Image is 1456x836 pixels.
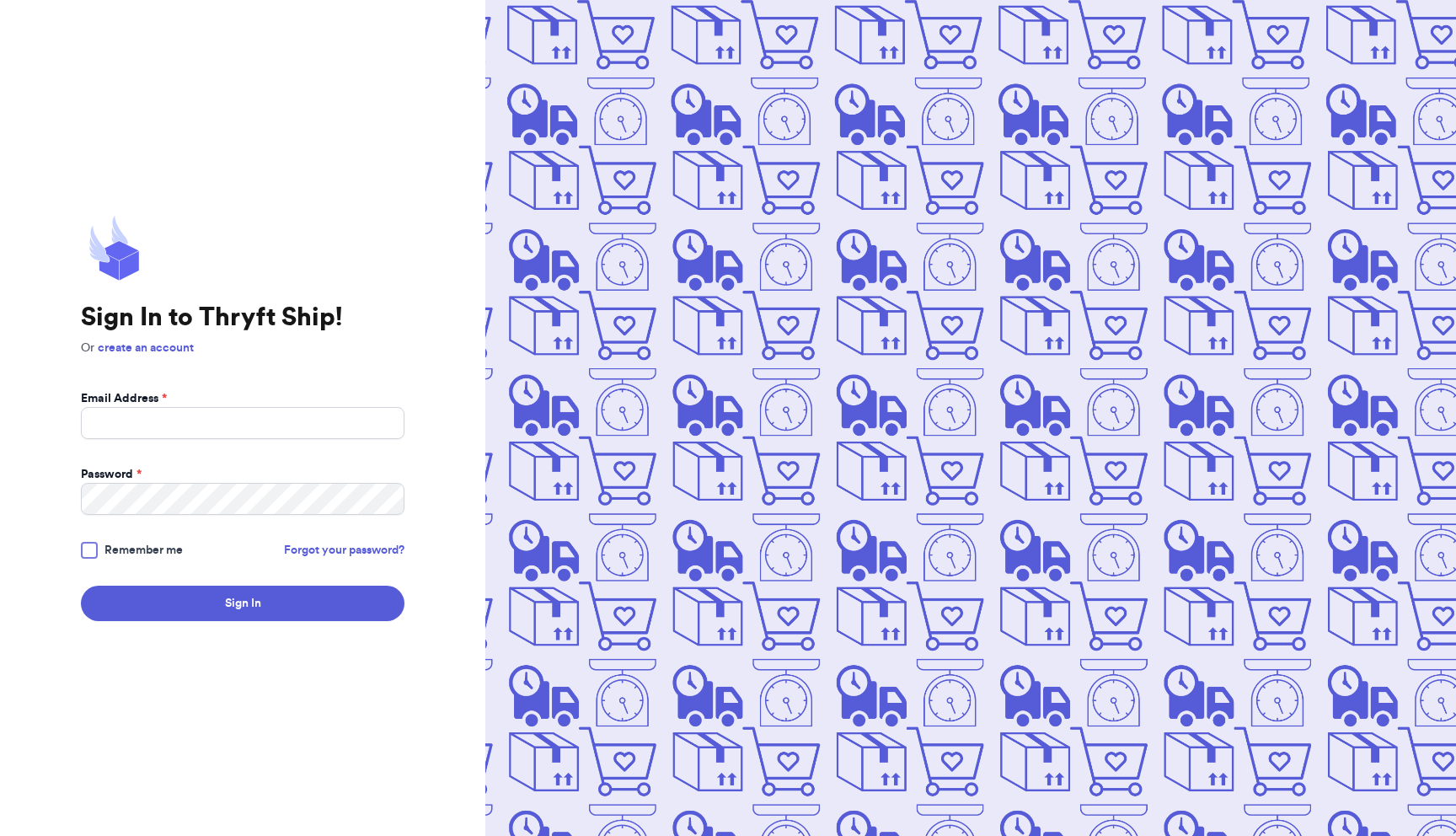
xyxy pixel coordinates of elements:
a: Forgot your password? [284,542,404,559]
span: Remember me [104,542,183,559]
label: Email Address [81,390,167,407]
button: Sign In [81,586,404,621]
label: Password [81,466,142,483]
h1: Sign In to Thryft Ship! [81,303,404,333]
a: create an account [98,342,194,354]
p: Or [81,340,404,356]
